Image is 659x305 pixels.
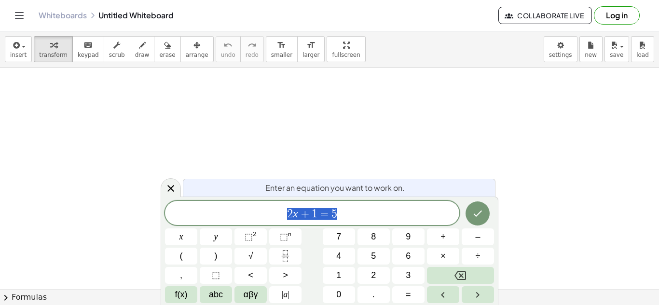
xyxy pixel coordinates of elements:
[440,230,446,243] span: +
[323,248,355,265] button: 4
[427,267,494,284] button: Backspace
[234,267,267,284] button: Less than
[179,230,183,243] span: x
[240,36,264,62] button: redoredo
[392,267,425,284] button: 3
[245,232,253,241] span: ⬚
[287,208,293,220] span: 2
[214,230,218,243] span: y
[331,208,337,220] span: 5
[323,286,355,303] button: 0
[130,36,155,62] button: draw
[336,250,341,263] span: 4
[406,269,411,282] span: 3
[462,248,494,265] button: Divide
[246,52,259,58] span: redo
[371,250,376,263] span: 5
[336,230,341,243] span: 7
[357,267,390,284] button: 2
[604,36,629,62] button: save
[298,208,312,220] span: +
[406,288,411,301] span: =
[200,286,232,303] button: Alphabet
[332,52,360,58] span: fullscreen
[288,290,289,299] span: |
[200,267,232,284] button: Placeholder
[336,288,341,301] span: 0
[209,288,223,301] span: abc
[462,286,494,303] button: Right arrow
[253,230,257,238] sup: 2
[165,248,197,265] button: (
[34,36,73,62] button: transform
[427,286,459,303] button: Left arrow
[392,286,425,303] button: Equals
[165,267,197,284] button: ,
[12,8,27,23] button: Toggle navigation
[594,6,640,25] button: Log in
[200,248,232,265] button: )
[271,52,292,58] span: smaller
[427,248,459,265] button: Times
[283,269,288,282] span: >
[216,36,241,62] button: undoundo
[10,52,27,58] span: insert
[631,36,654,62] button: load
[186,52,208,58] span: arrange
[165,286,197,303] button: Functions
[406,250,411,263] span: 6
[498,7,592,24] button: Collaborate Live
[476,250,481,263] span: ÷
[39,11,87,20] a: Whiteboards
[636,52,649,58] span: load
[269,228,302,245] button: Superscript
[280,232,288,241] span: ⬚
[175,288,188,301] span: f(x)
[297,36,325,62] button: format_sizelarger
[610,52,623,58] span: save
[585,52,597,58] span: new
[78,52,99,58] span: keypad
[223,40,233,51] i: undo
[5,36,32,62] button: insert
[336,269,341,282] span: 1
[104,36,130,62] button: scrub
[306,40,316,51] i: format_size
[277,40,286,51] i: format_size
[392,228,425,245] button: 9
[165,228,197,245] button: x
[579,36,603,62] button: new
[475,230,480,243] span: –
[293,207,298,220] var: x
[327,36,365,62] button: fullscreen
[200,228,232,245] button: y
[406,230,411,243] span: 9
[248,250,253,263] span: √
[180,250,183,263] span: (
[234,228,267,245] button: Squared
[372,288,375,301] span: .
[247,40,257,51] i: redo
[357,228,390,245] button: 8
[288,230,291,238] sup: n
[392,248,425,265] button: 6
[302,52,319,58] span: larger
[39,52,68,58] span: transform
[357,286,390,303] button: .
[72,36,104,62] button: keyboardkeypad
[234,286,267,303] button: Greek alphabet
[282,288,289,301] span: a
[180,269,182,282] span: ,
[312,208,317,220] span: 1
[507,11,584,20] span: Collaborate Live
[269,286,302,303] button: Absolute value
[244,288,258,301] span: αβγ
[462,228,494,245] button: Minus
[282,290,284,299] span: |
[215,250,218,263] span: )
[109,52,125,58] span: scrub
[440,250,446,263] span: ×
[466,201,490,225] button: Done
[154,36,180,62] button: erase
[159,52,175,58] span: erase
